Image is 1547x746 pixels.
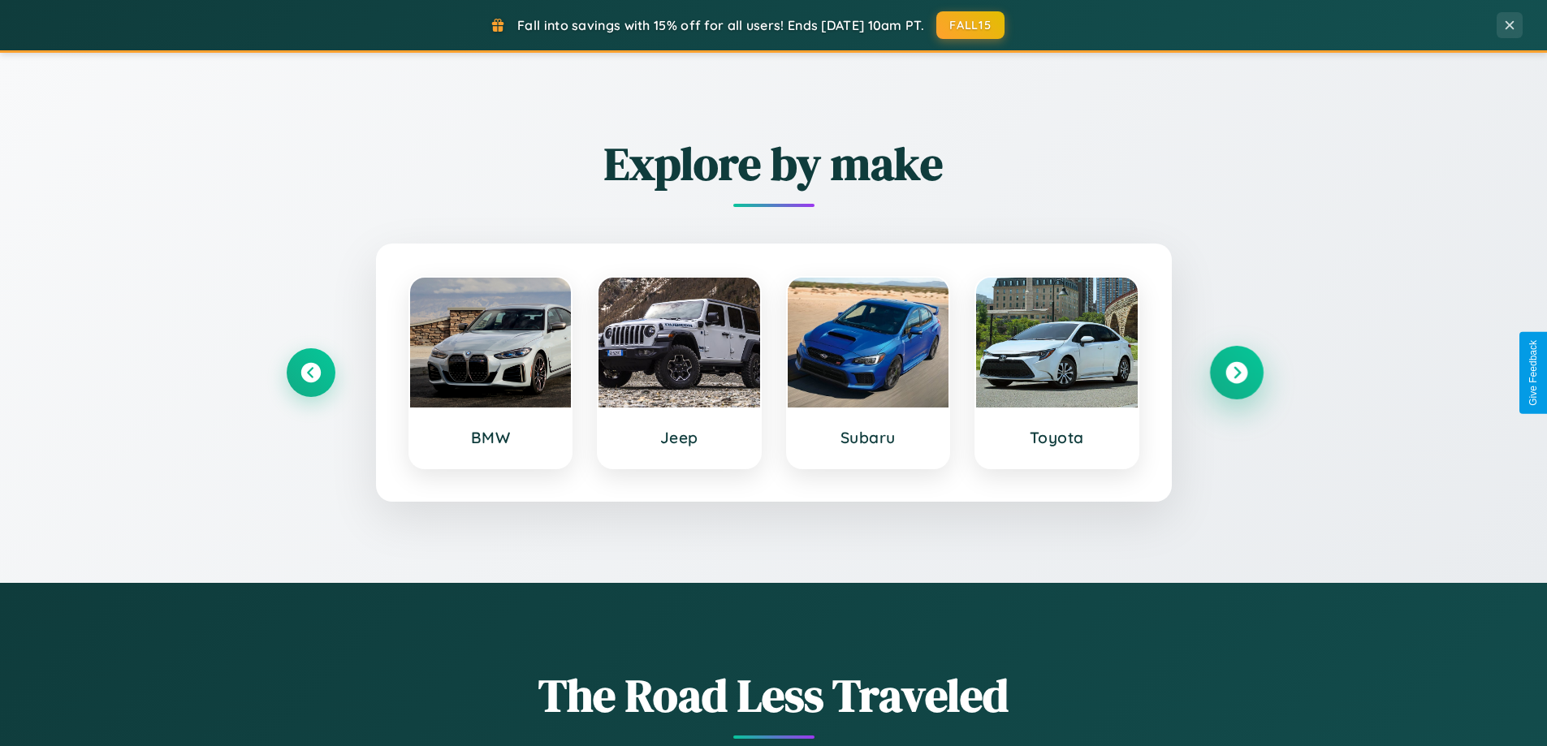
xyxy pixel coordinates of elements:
[804,428,933,447] h3: Subaru
[992,428,1121,447] h3: Toyota
[615,428,744,447] h3: Jeep
[426,428,555,447] h3: BMW
[287,664,1261,727] h1: The Road Less Traveled
[1528,340,1539,406] div: Give Feedback
[517,17,924,33] span: Fall into savings with 15% off for all users! Ends [DATE] 10am PT.
[287,132,1261,195] h2: Explore by make
[936,11,1005,39] button: FALL15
